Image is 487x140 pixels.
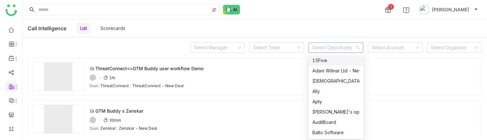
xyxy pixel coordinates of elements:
[309,66,363,76] nz-option-item: Adani Wilmar Ltd - New Deal
[312,88,359,95] span: Ally
[418,5,479,15] button: [PERSON_NAME]
[312,67,359,74] span: Adani Wilmar Ltd - New Deal
[90,126,99,131] span: Deal:
[80,25,87,31] a: List
[312,119,359,126] span: AuditBoard
[90,83,99,88] span: Deal:
[5,5,17,16] img: logo
[309,97,363,107] nz-option-item: Apty
[309,107,363,117] nz-option-item: Arif's opportunity
[95,107,143,114] div: GTM Buddy x Zenskar
[309,55,363,66] nz-option-item: 15Five
[32,105,84,134] img: Document
[309,86,363,97] nz-option-item: Ally
[419,5,429,15] img: avatar
[100,83,131,88] span: ThreatConnect :
[312,98,359,105] span: Apty
[28,25,66,32] div: Call Intelligence
[388,4,394,10] div: 1
[312,57,359,64] span: 15Five
[119,126,157,131] span: Zenskar - New Deal
[32,62,84,91] img: Document
[212,7,217,13] img: search-type.svg
[432,6,469,13] span: [PERSON_NAME]
[312,78,359,85] span: [DEMOGRAPHIC_DATA]
[95,65,204,72] div: ThreatConnect<>GTM Buddy user workflow Demo
[109,118,121,123] span: 30min
[223,5,240,14] img: ask-buddy-normal.svg
[309,76,363,86] nz-option-item: Adthena
[312,129,359,136] span: Balto Software
[309,127,363,138] nz-option-item: Balto Software
[132,83,184,88] span: ThreatConnect - New Deal
[403,7,409,14] img: help.svg
[100,25,125,31] a: Scorecards
[109,75,115,80] span: 1hr
[309,117,363,127] nz-option-item: AuditBoard
[312,108,359,116] span: [PERSON_NAME]'s opportunity
[100,126,118,131] span: Zenskar :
